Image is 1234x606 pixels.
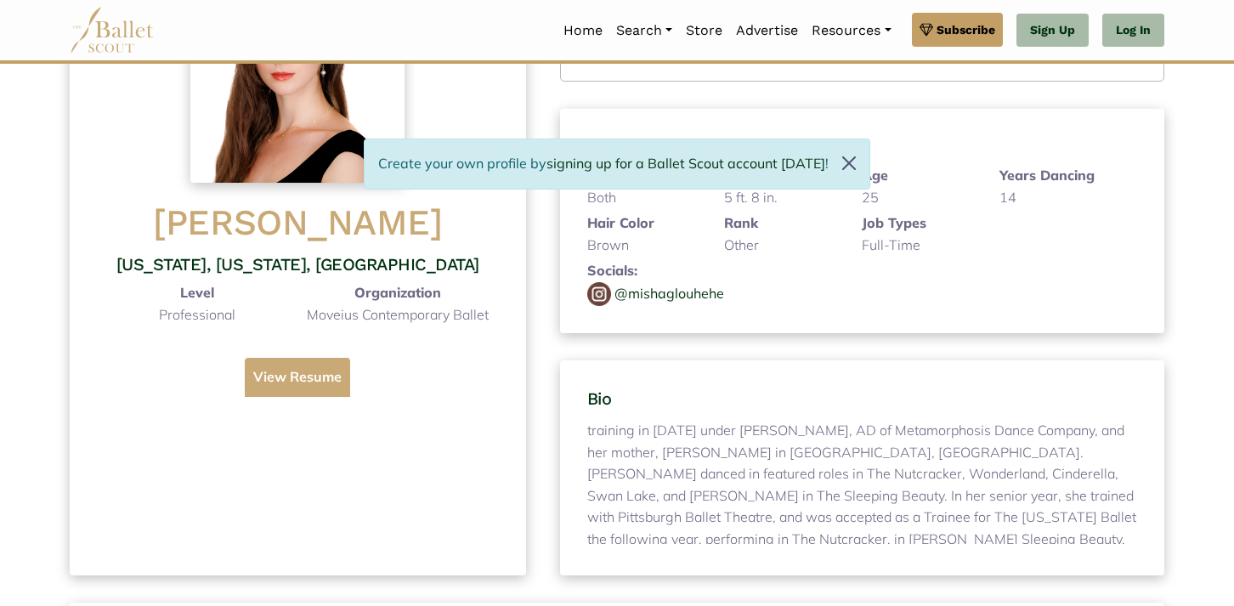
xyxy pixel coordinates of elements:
[587,282,614,306] img: IG.png
[862,214,926,231] b: Job Types
[724,189,748,206] span: 5 ft.
[180,284,214,301] b: Level
[116,254,479,275] span: [US_STATE], [US_STATE], [GEOGRAPHIC_DATA]
[557,13,609,48] a: Home
[587,214,654,231] b: Hair Color
[297,304,498,326] p: Moveius Contemporary Ballet
[999,187,1110,209] p: 14
[724,214,758,231] b: Rank
[862,235,972,257] p: Full-Time
[587,416,1137,544] p: [PERSON_NAME] began dancing at age [DEMOGRAPHIC_DATA] and her classical training in [DATE] under ...
[587,136,1137,158] h4: Dancer Information
[679,13,729,48] a: Store
[1102,14,1164,48] a: Log In
[97,200,499,246] h1: [PERSON_NAME]
[920,20,933,39] img: gem.svg
[912,13,1003,47] a: Subscribe
[829,139,869,187] button: Close
[724,235,835,257] p: Other
[614,283,724,305] a: @mishaglouhehe
[937,20,995,39] span: Subscribe
[546,155,825,172] a: signing up for a Ballet Scout account [DATE]
[364,139,870,190] div: Create your own profile by !
[751,189,778,206] span: 8 in.
[354,284,441,301] b: Organization
[805,13,897,48] a: Resources
[862,167,888,184] b: Age
[159,306,235,323] span: Professional
[587,262,637,279] b: Socials:
[587,388,1137,410] h4: Bio
[244,357,351,398] button: View Resume
[999,165,1110,187] b: Years Dancing
[1016,14,1089,48] a: Sign Up
[862,187,972,209] p: 25
[609,13,679,48] a: Search
[587,235,698,257] p: Brown
[729,13,805,48] a: Advertise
